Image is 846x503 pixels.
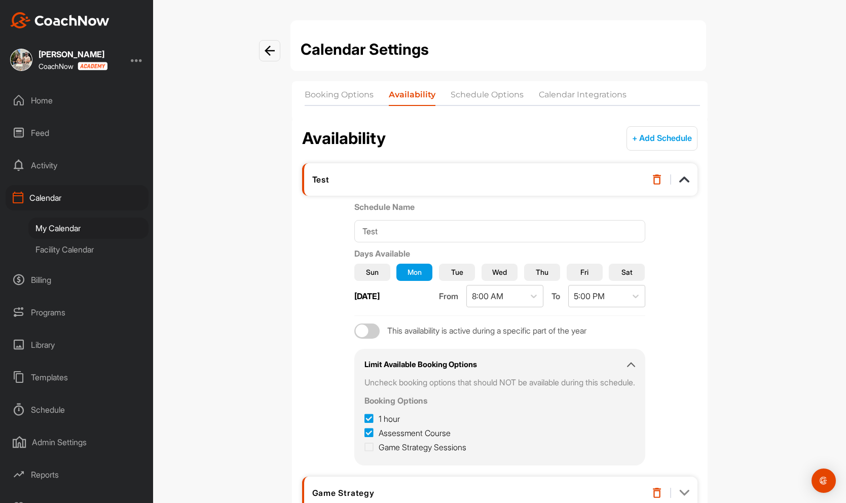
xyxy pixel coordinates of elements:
[354,201,645,213] label: Schedule Name
[439,264,475,281] button: Tue
[472,290,503,302] div: 8:00 AM
[364,441,466,453] label: Game Strategy Sessions
[539,89,627,105] li: Calendar Integrations
[366,267,379,277] span: Sun
[78,62,107,70] img: CoachNow acadmey
[621,267,633,277] span: Sat
[6,153,149,178] div: Activity
[6,365,149,390] div: Templates
[364,376,635,388] p: Uncheck booking options that should NOT be available during this schedule.
[10,12,109,28] img: CoachNow
[10,49,32,71] img: square_84417cfe2ddda32c444fbe7f80486063.jpg
[364,413,400,425] label: 1 hour
[312,174,633,185] div: Test
[524,264,560,281] button: Thu
[312,488,633,498] div: Game Strategy
[364,427,451,439] label: Assessment Course
[389,89,435,105] li: Availability
[39,50,107,58] div: [PERSON_NAME]
[536,267,548,277] span: Thu
[28,239,149,260] div: Facility Calendar
[6,462,149,487] div: Reports
[354,248,410,259] label: Days Available
[6,300,149,325] div: Programs
[6,397,149,422] div: Schedule
[679,488,689,498] img: info
[652,174,662,185] img: info
[354,291,380,301] label: [DATE]
[6,120,149,146] div: Feed
[408,267,422,277] span: Mon
[812,469,836,493] div: Open Intercom Messenger
[609,264,645,281] button: Sat
[580,267,588,277] span: Fri
[6,429,149,455] div: Admin Settings
[451,267,463,277] span: Tue
[679,174,689,185] img: info
[482,264,518,281] button: Wed
[6,88,149,113] div: Home
[492,267,507,277] span: Wed
[652,488,662,498] img: info
[364,359,477,371] h2: Limit Available Booking Options
[354,264,390,281] button: Sun
[6,332,149,357] div: Library
[28,218,149,239] div: My Calendar
[6,267,149,293] div: Billing
[627,126,697,151] button: + Add Schedule
[387,326,586,336] span: This availability is active during a specific part of the year
[39,62,107,70] div: CoachNow
[302,126,386,151] h2: Availability
[551,290,560,302] span: To
[305,89,374,105] li: Booking Options
[439,290,458,302] span: From
[265,46,275,56] img: info
[396,264,432,281] button: Mon
[451,89,524,105] li: Schedule Options
[6,185,149,210] div: Calendar
[364,394,635,407] p: Booking Options
[574,290,605,302] div: 5:00 PM
[567,264,603,281] button: Fri
[301,38,696,61] h1: Calendar Settings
